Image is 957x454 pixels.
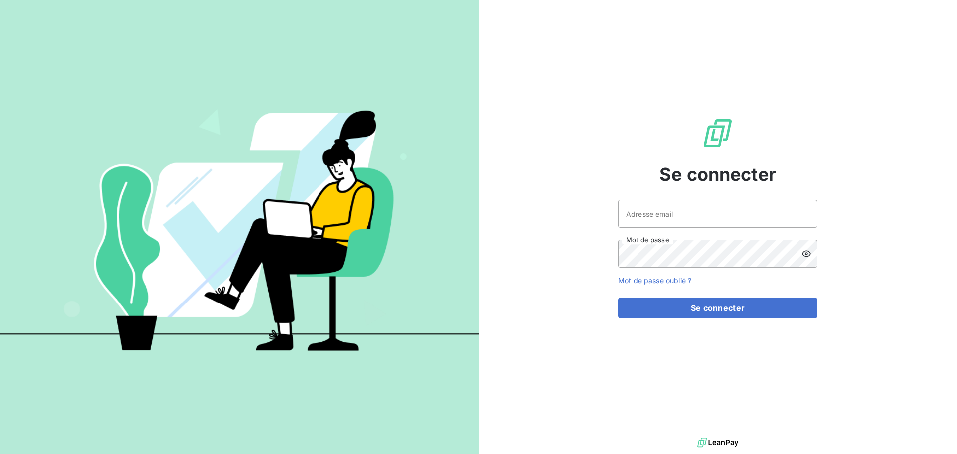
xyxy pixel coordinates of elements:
a: Mot de passe oublié ? [618,276,691,285]
span: Se connecter [659,161,776,188]
img: Logo LeanPay [702,117,734,149]
img: logo [697,435,738,450]
button: Se connecter [618,298,817,318]
input: placeholder [618,200,817,228]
